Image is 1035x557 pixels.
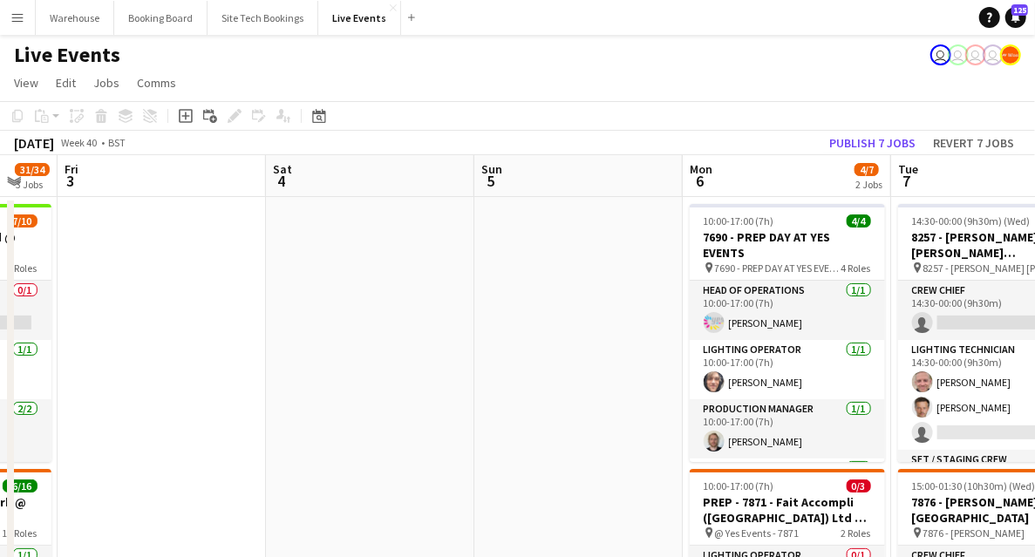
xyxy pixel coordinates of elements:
[965,44,986,65] app-user-avatar: Ollie Rolfe
[93,75,119,91] span: Jobs
[14,134,54,152] div: [DATE]
[983,44,1004,65] app-user-avatar: Technical Department
[14,42,120,68] h1: Live Events
[7,71,45,94] a: View
[49,71,83,94] a: Edit
[930,44,951,65] app-user-avatar: Eden Hopkins
[1005,7,1026,28] a: 125
[56,75,76,91] span: Edit
[14,75,38,91] span: View
[1011,4,1028,16] span: 125
[58,136,101,149] span: Week 40
[86,71,126,94] a: Jobs
[948,44,969,65] app-user-avatar: Nadia Addada
[822,132,923,154] button: Publish 7 jobs
[208,1,318,35] button: Site Tech Bookings
[114,1,208,35] button: Booking Board
[137,75,176,91] span: Comms
[130,71,183,94] a: Comms
[1000,44,1021,65] app-user-avatar: Alex Gill
[36,1,114,35] button: Warehouse
[108,136,126,149] div: BST
[318,1,401,35] button: Live Events
[926,132,1021,154] button: Revert 7 jobs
